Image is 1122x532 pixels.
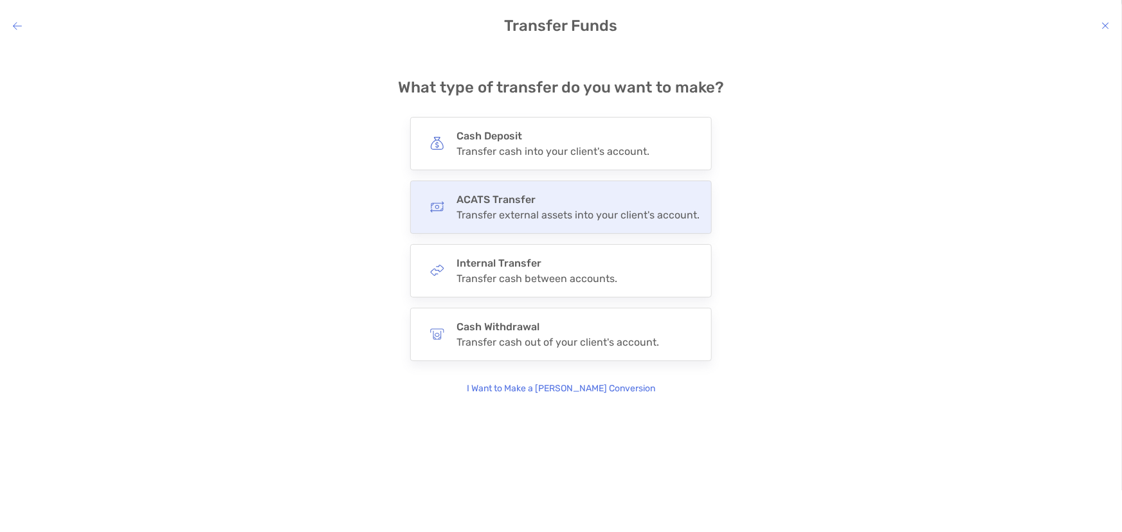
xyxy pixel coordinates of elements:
h4: Internal Transfer [457,257,617,269]
div: Transfer cash out of your client's account. [457,336,659,348]
h4: Cash Withdrawal [457,321,659,333]
h4: What type of transfer do you want to make? [398,78,724,96]
div: Transfer external assets into your client's account. [457,209,700,221]
div: Transfer cash into your client's account. [457,145,649,157]
img: button icon [430,136,444,150]
h4: Cash Deposit [457,130,649,142]
p: I Want to Make a [PERSON_NAME] Conversion [467,382,655,396]
div: Transfer cash between accounts. [457,272,617,285]
h4: ACATS Transfer [457,193,700,206]
img: button icon [430,200,444,214]
img: button icon [430,327,444,341]
img: button icon [430,263,444,278]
